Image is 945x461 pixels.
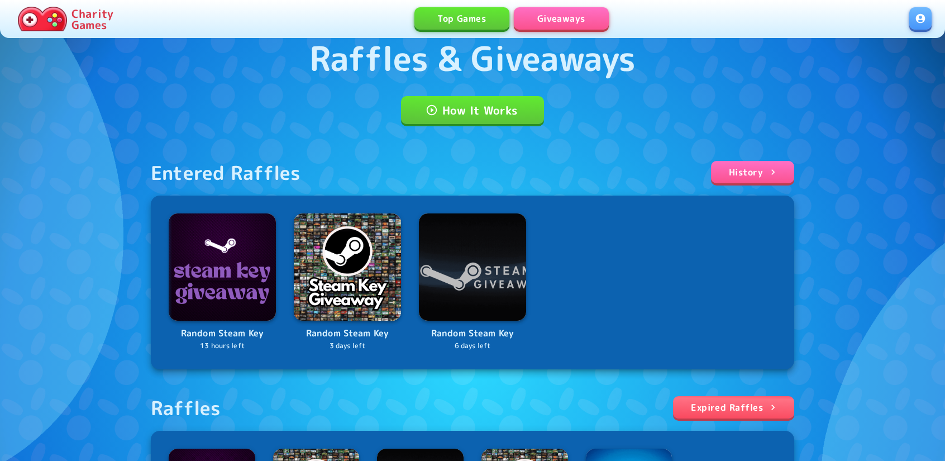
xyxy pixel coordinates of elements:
p: Random Steam Key [419,326,526,341]
a: LogoRandom Steam Key3 days left [294,213,401,351]
p: Random Steam Key [169,326,276,341]
a: Charity Games [13,4,118,34]
a: Giveaways [514,7,609,30]
a: History [711,161,794,183]
a: LogoRandom Steam Key6 days left [419,213,526,351]
div: Raffles [151,396,221,420]
p: 3 days left [294,341,401,351]
div: Entered Raffles [151,161,301,184]
img: Logo [169,213,276,321]
p: 13 hours left [169,341,276,351]
h1: Raffles & Giveaways [309,38,636,78]
a: Expired Raffles [673,396,794,419]
img: Charity.Games [18,7,67,31]
p: Charity Games [71,8,113,30]
img: Logo [294,213,401,321]
a: How It Works [401,96,544,124]
a: LogoRandom Steam Key13 hours left [169,213,276,351]
img: Logo [419,213,526,321]
p: 6 days left [419,341,526,351]
p: Random Steam Key [294,326,401,341]
a: Top Games [414,7,509,30]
